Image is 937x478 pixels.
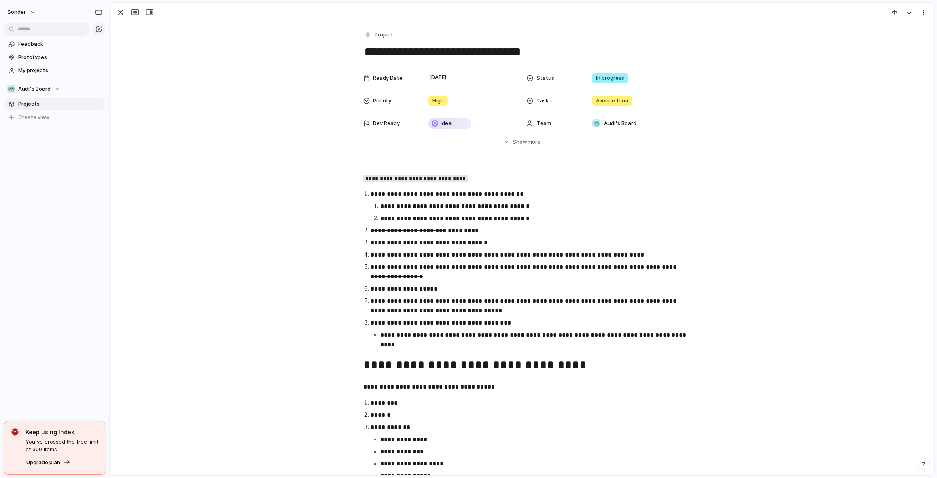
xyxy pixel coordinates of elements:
span: Status [536,74,554,82]
button: Project [363,29,396,41]
button: 🥶Audi's Board [4,83,105,95]
a: Prototypes [4,51,105,64]
span: Audi's Board [18,85,51,93]
span: Create view [18,113,49,121]
span: Keep using Index [25,428,98,436]
span: Prototypes [18,53,102,62]
span: Team [537,119,551,127]
span: Project [375,31,393,39]
a: My projects [4,64,105,76]
span: sonder [7,8,26,16]
span: Upgrade plan [26,459,60,467]
span: Priority [373,97,391,105]
span: Idea [441,119,452,127]
span: [DATE] [427,72,449,82]
span: In progress [596,74,624,82]
a: Projects [4,98,105,110]
button: sonder [4,6,40,19]
button: Create view [4,111,105,123]
span: Show [513,138,527,146]
div: 🥶 [7,85,15,93]
button: Showmore [363,135,680,149]
span: Task [536,97,549,105]
span: My projects [18,66,102,74]
span: Dev Ready [373,119,400,127]
span: Avenue form [596,97,628,105]
span: Feedback [18,40,102,48]
span: Ready Date [373,74,403,82]
span: Projects [18,100,102,108]
button: Upgrade plan [24,457,73,468]
span: You've crossed the free limit of 300 items [25,438,98,454]
span: Audi's Board [604,119,636,127]
span: High [432,97,444,105]
div: 🥶 [592,119,600,127]
a: Feedback [4,38,105,50]
span: more [528,138,541,146]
